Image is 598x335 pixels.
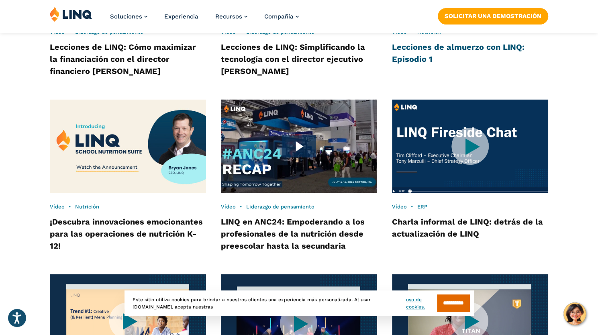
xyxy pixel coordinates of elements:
[392,100,548,194] img: Miniatura de charla junto al fuego
[50,217,203,251] a: ¡Descubra innovaciones emocionantes para las operaciones de nutrición K-12!
[221,204,236,210] a: Vídeo
[406,297,425,310] font: uso de cookies.
[69,204,71,210] font: •
[221,217,365,251] a: LINQ en ANC24: Empoderando a los profesionales de la nutrición desde preescolar hasta la secundaria
[221,42,365,76] a: Lecciones de LINQ: Simplificando la tecnología con el director ejecutivo [PERSON_NAME]
[164,13,198,20] a: Experiencia
[110,6,299,33] nav: Navegación principal
[406,296,437,310] a: uso de cookies.
[417,204,427,210] a: ERP
[110,13,147,20] a: Soluciones
[392,217,543,239] a: Charla informal de LINQ: detrás de la actualización de LINQ
[264,13,299,20] a: Compañía
[110,13,142,20] font: Soluciones
[438,8,548,24] a: Solicitar una demostración
[215,13,247,20] a: Recursos
[438,6,548,24] nav: Navegación por botones
[50,204,65,210] a: Vídeo
[50,42,196,76] a: Lecciones de LINQ: Cómo maximizar la financiación con el director financiero [PERSON_NAME]
[215,13,242,20] font: Recursos
[133,297,371,310] font: Este sitio utiliza cookies para brindar a nuestros clientes una experiencia más personalizada. Al...
[264,13,294,20] font: Compañía
[392,42,525,64] a: Lecciones de almuerzo con LINQ: Episodio 1
[240,204,242,210] font: •
[50,6,92,22] img: LINQ | Software para educación primaria y secundaria
[75,204,99,210] a: Nutrición
[411,204,413,210] font: •
[445,12,541,20] font: Solicitar una demostración
[563,302,586,325] button: Hola, ¿tienes alguna pregunta? Hablemos.
[246,204,314,210] a: Liderazgo de pensamiento
[392,204,407,210] a: Vídeo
